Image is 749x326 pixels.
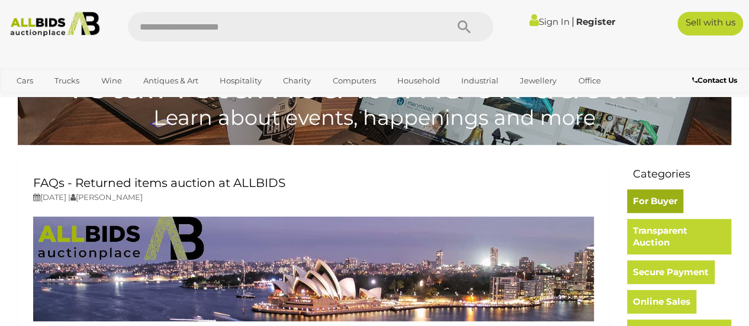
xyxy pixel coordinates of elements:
a: Office [570,71,608,91]
a: Wine [93,71,129,91]
h4: Learn about events, happenings and more [18,106,731,130]
a: For Buyer [627,189,683,213]
h3: Categories [633,169,725,180]
button: Search [434,12,493,41]
a: Cars [9,71,41,91]
a: Online Sales [627,290,696,314]
a: Hospitality [212,71,269,91]
a: Register [576,16,615,27]
a: [GEOGRAPHIC_DATA] [54,91,154,110]
span: | [571,15,574,28]
a: Antiques & Art [136,71,206,91]
a: Computers [324,71,383,91]
a: Trucks [47,71,87,91]
a: Charity [275,71,319,91]
a: Contact Us [692,74,740,87]
a: Transparent Auction [627,219,731,254]
a: Sell with us [677,12,743,35]
img: Allbids.com.au [5,12,104,37]
a: Industrial [454,71,506,91]
h2: FAQs - Returned items auction at ALLBIDS [33,176,594,189]
p: [DATE] | [PERSON_NAME] [33,191,594,204]
a: Sports [9,91,49,110]
img: header-Retail%20Return%20Opening%20Image.jpg [33,217,594,322]
a: Jewellery [512,71,564,91]
a: Household [390,71,448,91]
a: Secure Payment [627,260,715,284]
b: Contact Us [692,76,737,85]
a: Sign In [529,16,570,27]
